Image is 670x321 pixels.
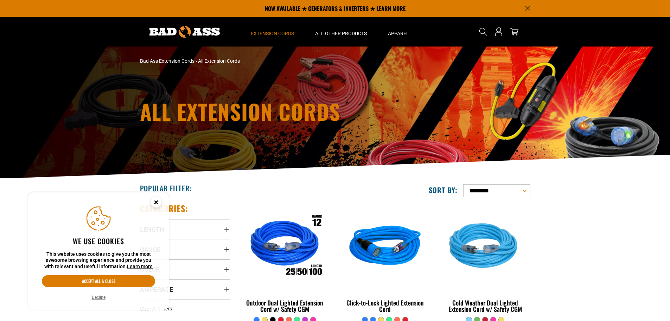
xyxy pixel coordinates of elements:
[140,220,230,239] summary: Length
[240,17,305,47] summary: Extension Cords
[140,184,192,193] h2: Popular Filter:
[305,17,377,47] summary: All Other Products
[42,236,155,246] h2: We use cookies
[140,306,172,311] span: Clear All Filters
[388,30,409,37] span: Apparel
[315,30,367,37] span: All Other Products
[251,30,294,37] span: Extension Cords
[90,294,108,301] button: Decline
[478,26,489,37] summary: Search
[241,206,329,288] img: Outdoor Dual Lighted Extension Cord w/ Safety CGM
[340,203,430,316] a: blue Click-to-Lock Lighted Extension Cord
[28,192,169,310] aside: Cookie Consent
[42,275,155,287] button: Accept all & close
[440,203,530,316] a: Light Blue Cold Weather Dual Lighted Extension Cord w/ Safety CGM
[140,101,397,122] h1: All Extension Cords
[140,259,230,279] summary: Color
[341,206,429,288] img: blue
[377,17,420,47] summary: Apparel
[149,26,220,38] img: Bad Ass Extension Cords
[198,58,240,64] span: All Extension Cords
[127,264,153,269] a: Learn more
[140,58,194,64] a: Bad Ass Extension Cords
[42,251,155,270] p: This website uses cookies to give you the most awesome browsing experience and provide you with r...
[140,240,230,259] summary: Gauge
[140,57,397,65] nav: breadcrumbs
[140,279,230,299] summary: Amperage
[441,206,530,288] img: Light Blue
[240,203,330,316] a: Outdoor Dual Lighted Extension Cord w/ Safety CGM Outdoor Dual Lighted Extension Cord w/ Safety CGM
[429,185,458,195] label: Sort by:
[340,300,430,312] div: Click-to-Lock Lighted Extension Cord
[440,300,530,312] div: Cold Weather Dual Lighted Extension Cord w/ Safety CGM
[240,300,330,312] div: Outdoor Dual Lighted Extension Cord w/ Safety CGM
[196,58,197,64] span: ›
